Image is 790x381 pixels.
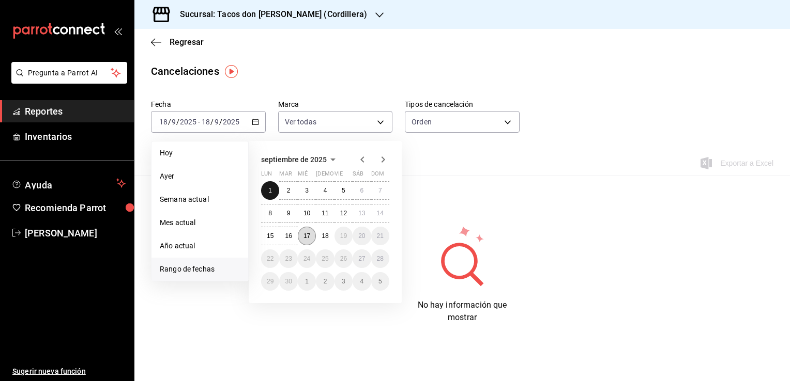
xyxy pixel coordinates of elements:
span: Año actual [160,241,240,251]
abbr: 14 de septiembre de 2025 [377,210,384,217]
a: Pregunta a Parrot AI [7,75,127,86]
abbr: 27 de septiembre de 2025 [358,255,365,262]
button: 27 de septiembre de 2025 [353,249,371,268]
img: Tooltip marker [225,65,238,78]
button: 6 de septiembre de 2025 [353,181,371,200]
abbr: 19 de septiembre de 2025 [340,232,347,240]
span: Orden [412,117,432,127]
abbr: 11 de septiembre de 2025 [322,210,328,217]
abbr: 1 de octubre de 2025 [305,278,309,285]
span: No hay información que mostrar [418,300,507,322]
button: open_drawer_menu [114,27,122,35]
button: 4 de octubre de 2025 [353,272,371,291]
button: septiembre de 2025 [261,153,339,166]
label: Marca [278,101,393,108]
abbr: 10 de septiembre de 2025 [303,210,310,217]
abbr: 12 de septiembre de 2025 [340,210,347,217]
button: 26 de septiembre de 2025 [335,249,353,268]
span: - [198,118,200,126]
input: -- [201,118,210,126]
button: 18 de septiembre de 2025 [316,227,334,245]
button: 10 de septiembre de 2025 [298,204,316,223]
abbr: 2 de octubre de 2025 [324,278,327,285]
abbr: 26 de septiembre de 2025 [340,255,347,262]
span: Semana actual [160,194,240,205]
button: 1 de septiembre de 2025 [261,181,279,200]
button: 22 de septiembre de 2025 [261,249,279,268]
abbr: lunes [261,170,272,181]
h3: Sucursal: Tacos don [PERSON_NAME] (Cordillera) [172,8,367,21]
abbr: 1 de septiembre de 2025 [268,187,272,194]
abbr: 4 de septiembre de 2025 [324,187,327,194]
abbr: 3 de octubre de 2025 [342,278,345,285]
abbr: 2 de septiembre de 2025 [287,187,291,194]
button: 2 de octubre de 2025 [316,272,334,291]
span: / [219,118,222,126]
button: 21 de septiembre de 2025 [371,227,389,245]
span: Sugerir nueva función [12,366,126,377]
input: -- [171,118,176,126]
button: 16 de septiembre de 2025 [279,227,297,245]
button: Regresar [151,37,204,47]
button: 19 de septiembre de 2025 [335,227,353,245]
span: Rango de fechas [160,264,240,275]
abbr: 6 de septiembre de 2025 [360,187,363,194]
button: 13 de septiembre de 2025 [353,204,371,223]
button: 29 de septiembre de 2025 [261,272,279,291]
input: ---- [222,118,240,126]
abbr: 20 de septiembre de 2025 [358,232,365,240]
span: Pregunta a Parrot AI [28,68,111,78]
button: 7 de septiembre de 2025 [371,181,389,200]
abbr: 3 de septiembre de 2025 [305,187,309,194]
abbr: 5 de octubre de 2025 [378,278,382,285]
abbr: 8 de septiembre de 2025 [268,210,272,217]
abbr: viernes [335,170,343,181]
label: Fecha [151,101,266,108]
span: Ayer [160,171,240,182]
div: Cancelaciones [151,63,219,79]
button: 24 de septiembre de 2025 [298,249,316,268]
button: 3 de septiembre de 2025 [298,181,316,200]
button: 9 de septiembre de 2025 [279,204,297,223]
button: 5 de octubre de 2025 [371,272,389,291]
abbr: 17 de septiembre de 2025 [303,232,310,240]
button: 8 de septiembre de 2025 [261,204,279,223]
span: septiembre de 2025 [261,155,327,164]
span: Recomienda Parrot [25,201,126,215]
span: Inventarios [25,130,126,144]
button: 2 de septiembre de 2025 [279,181,297,200]
input: -- [214,118,219,126]
abbr: 29 de septiembre de 2025 [267,278,274,285]
span: [PERSON_NAME] [25,226,126,240]
button: 12 de septiembre de 2025 [335,204,353,223]
input: ---- [179,118,197,126]
abbr: sábado [353,170,363,181]
abbr: domingo [371,170,384,181]
abbr: 23 de septiembre de 2025 [285,255,292,262]
button: 17 de septiembre de 2025 [298,227,316,245]
button: 14 de septiembre de 2025 [371,204,389,223]
abbr: 24 de septiembre de 2025 [303,255,310,262]
abbr: 25 de septiembre de 2025 [322,255,328,262]
abbr: 28 de septiembre de 2025 [377,255,384,262]
button: 15 de septiembre de 2025 [261,227,279,245]
span: Ver todas [285,117,316,127]
abbr: 15 de septiembre de 2025 [267,232,274,240]
span: / [210,118,214,126]
abbr: 30 de septiembre de 2025 [285,278,292,285]
abbr: 9 de septiembre de 2025 [287,210,291,217]
abbr: 5 de septiembre de 2025 [342,187,345,194]
abbr: martes [279,170,292,181]
button: 25 de septiembre de 2025 [316,249,334,268]
button: 3 de octubre de 2025 [335,272,353,291]
abbr: 7 de septiembre de 2025 [378,187,382,194]
abbr: miércoles [298,170,308,181]
button: 20 de septiembre de 2025 [353,227,371,245]
button: 11 de septiembre de 2025 [316,204,334,223]
abbr: 13 de septiembre de 2025 [358,210,365,217]
span: Reportes [25,104,126,118]
button: 28 de septiembre de 2025 [371,249,389,268]
button: 23 de septiembre de 2025 [279,249,297,268]
span: Hoy [160,148,240,158]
